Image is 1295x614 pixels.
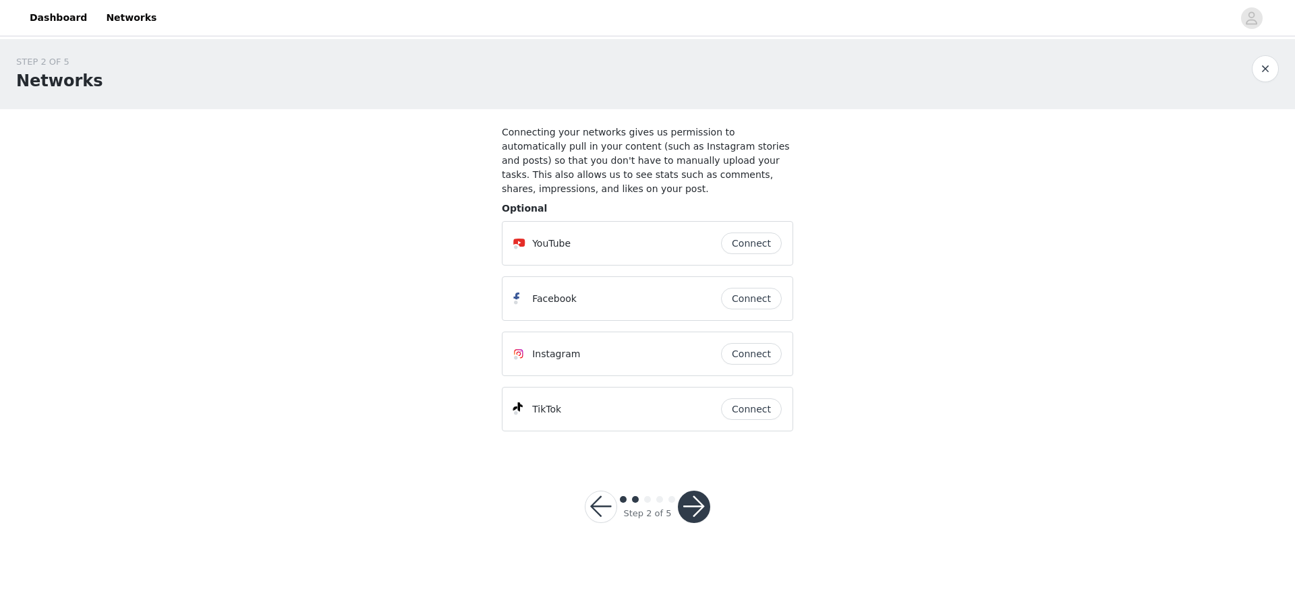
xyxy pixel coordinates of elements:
[98,3,165,33] a: Networks
[513,348,524,359] img: Instagram Icon
[22,3,95,33] a: Dashboard
[721,343,782,365] button: Connect
[623,507,671,520] div: Step 2 of 5
[721,233,782,254] button: Connect
[532,292,577,306] p: Facebook
[532,402,561,417] p: TikTok
[16,55,103,69] div: STEP 2 OF 5
[16,69,103,93] h1: Networks
[532,237,571,251] p: YouTube
[1245,7,1258,29] div: avatar
[721,398,782,420] button: Connect
[502,125,793,196] h4: Connecting your networks gives us permission to automatically pull in your content (such as Insta...
[721,288,782,309] button: Connect
[502,203,547,214] span: Optional
[532,347,580,361] p: Instagram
